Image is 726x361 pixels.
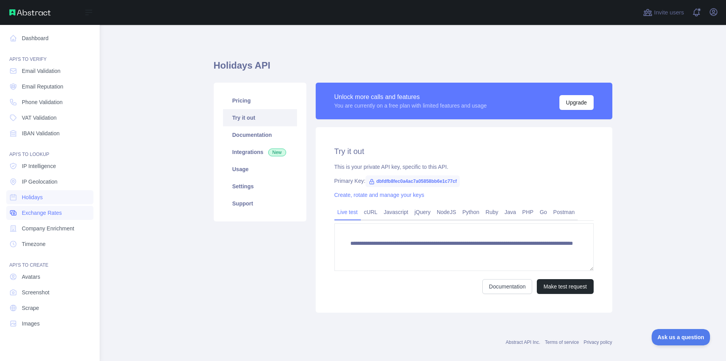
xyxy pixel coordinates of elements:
a: jQuery [411,206,434,218]
a: Javascript [381,206,411,218]
img: Abstract API [9,9,51,16]
a: Privacy policy [584,340,612,345]
span: New [268,149,286,156]
a: Timezone [6,237,93,251]
a: Settings [223,178,297,195]
a: Support [223,195,297,212]
a: Pricing [223,92,297,109]
a: Java [501,206,519,218]
span: Company Enrichment [22,225,74,232]
a: Python [459,206,483,218]
div: API'S TO VERIFY [6,47,93,62]
button: Upgrade [559,95,594,110]
span: Scrape [22,304,39,312]
a: Try it out [223,109,297,126]
iframe: Toggle Customer Support [652,329,710,345]
div: Primary Key: [334,177,594,185]
a: Holidays [6,190,93,204]
a: Company Enrichment [6,221,93,235]
span: Images [22,320,40,327]
a: Dashboard [6,31,93,45]
a: IBAN Validation [6,126,93,140]
button: Invite users [642,6,686,19]
a: Usage [223,161,297,178]
span: IP Geolocation [22,178,58,186]
span: Avatars [22,273,40,281]
a: Go [536,206,550,218]
a: Exchange Rates [6,206,93,220]
a: Integrations New [223,143,297,161]
a: Email Reputation [6,80,93,94]
a: PHP [519,206,537,218]
span: Email Validation [22,67,60,75]
a: Email Validation [6,64,93,78]
div: You are currently on a free plan with limited features and usage [334,102,487,110]
a: NodeJS [434,206,459,218]
div: API'S TO CREATE [6,253,93,268]
span: dbfdfb8fec0a4ac7a05858bb6e1c77cf [366,175,460,187]
a: Avatars [6,270,93,284]
a: Live test [334,206,361,218]
h1: Holidays API [214,59,612,78]
div: This is your private API key, specific to this API. [334,163,594,171]
span: Screenshot [22,288,49,296]
span: Phone Validation [22,98,63,106]
a: Scrape [6,301,93,315]
span: Holidays [22,193,43,201]
span: Timezone [22,240,46,248]
span: Invite users [654,8,684,17]
a: VAT Validation [6,111,93,125]
div: API'S TO LOOKUP [6,142,93,157]
a: Phone Validation [6,95,93,109]
a: Ruby [482,206,501,218]
button: Make test request [537,279,593,294]
span: Exchange Rates [22,209,62,217]
a: Postman [550,206,578,218]
a: IP Intelligence [6,159,93,173]
span: IBAN Validation [22,129,60,137]
div: Unlock more calls and features [334,92,487,102]
a: Screenshot [6,285,93,299]
a: Create, rotate and manage your keys [334,192,424,198]
span: IP Intelligence [22,162,56,170]
a: Abstract API Inc. [506,340,540,345]
a: Terms of service [545,340,579,345]
h2: Try it out [334,146,594,157]
a: Documentation [223,126,297,143]
a: Images [6,317,93,331]
span: VAT Validation [22,114,56,122]
a: IP Geolocation [6,175,93,189]
a: cURL [361,206,381,218]
a: Documentation [482,279,532,294]
span: Email Reputation [22,83,63,90]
